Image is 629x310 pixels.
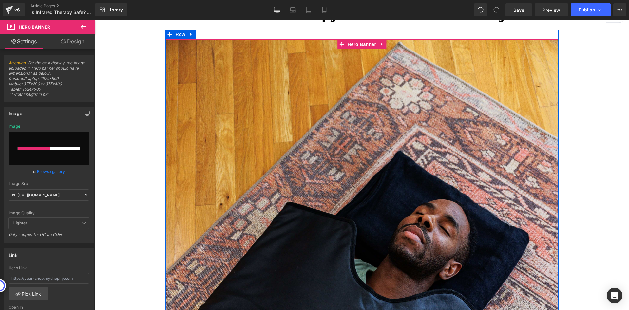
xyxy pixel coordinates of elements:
[9,107,22,116] div: Image
[9,181,89,186] div: Image Src
[316,3,332,16] a: Mobile
[95,20,629,310] iframe: To enrich screen reader interactions, please activate Accessibility in Grammarly extension settings
[9,232,89,241] div: Only support for UCare CDN
[543,7,560,13] span: Preview
[9,249,18,258] div: Link
[37,166,65,177] a: Browse gallery
[571,3,611,16] button: Publish
[285,3,301,16] a: Laptop
[9,287,48,300] a: Pick Link
[9,273,89,284] input: https://your-shop.myshopify.com
[3,3,25,16] a: v6
[513,7,524,13] span: Save
[490,3,503,16] button: Redo
[92,10,101,20] a: Expand / Collapse
[95,3,127,16] a: New Library
[9,60,26,65] a: Attention
[9,211,89,215] div: Image Quality
[9,124,20,129] div: Image
[9,60,89,101] span: : For the best display, the image uploaded in Hero banner should have dimensions* as below: Deskt...
[19,24,50,30] span: Hero Banner
[9,305,89,310] div: Open In
[30,10,93,15] span: Is Infrared Therapy Safe? What Science Says
[79,10,92,20] span: Row
[613,3,626,16] button: More
[607,288,622,303] div: Open Intercom Messenger
[474,3,487,16] button: Undo
[13,220,27,225] b: Lighter
[49,34,96,49] a: Design
[579,7,595,12] span: Publish
[107,7,123,13] span: Library
[30,3,106,9] a: Article Pages
[9,266,89,270] div: Hero Link
[13,6,21,14] div: v6
[535,3,568,16] a: Preview
[301,3,316,16] a: Tablet
[9,189,89,201] input: Link
[269,3,285,16] a: Desktop
[251,20,283,30] span: Hero Banner
[9,168,89,175] div: or
[283,20,292,30] a: Expand / Collapse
